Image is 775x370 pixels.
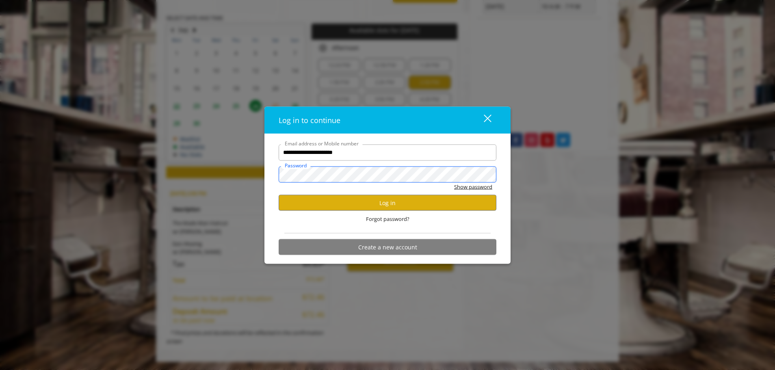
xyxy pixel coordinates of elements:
button: Create a new account [279,239,496,255]
button: close dialog [469,112,496,128]
div: close dialog [474,114,491,126]
label: Password [281,161,311,169]
button: Log in [279,195,496,211]
button: Show password [454,182,492,191]
label: Email address or Mobile number [281,139,363,147]
span: Forgot password? [366,215,409,223]
span: Log in to continue [279,115,340,125]
input: Password [279,166,496,182]
input: Email address or Mobile number [279,144,496,160]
